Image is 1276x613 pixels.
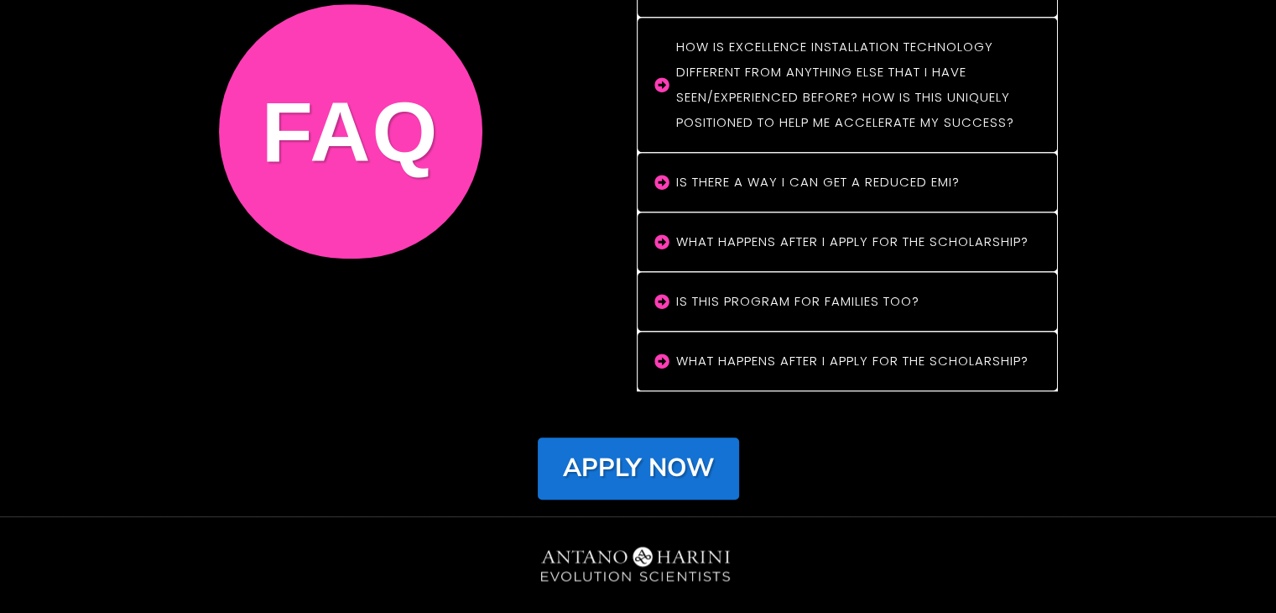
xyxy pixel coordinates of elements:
[513,534,764,597] img: A&H_Ev png
[676,348,1036,374] h4: What Happens After I Apply for the Scholarship?
[676,229,1036,254] h4: What happens after I apply for the scholarship?
[676,34,1036,135] h4: How is Excellence Installation Technology different from anything else that I have seen/experienc...
[538,437,739,500] a: Apply Now
[676,289,1036,314] h4: Is this program for families too?
[563,451,714,485] strong: Apply Now
[221,77,481,186] h2: FaQ
[676,170,1036,195] h4: Is there a way I can get a reduced EMI?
